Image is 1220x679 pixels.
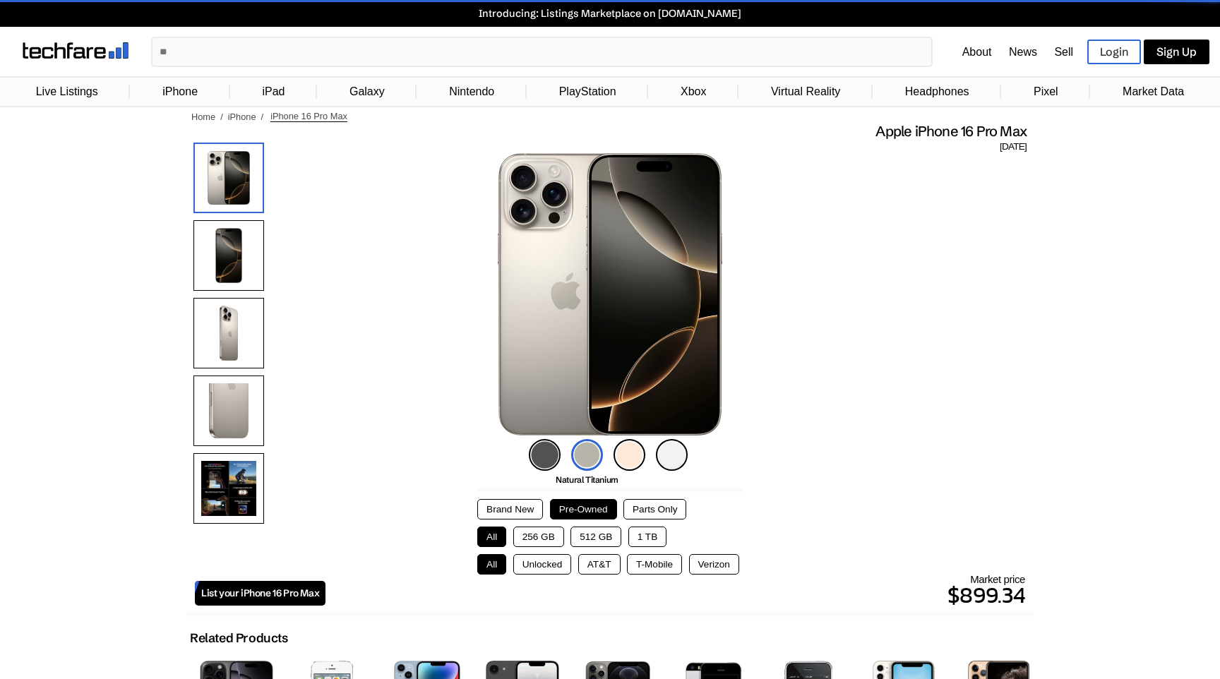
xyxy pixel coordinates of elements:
button: AT&T [578,554,621,575]
img: desert-titanium-icon [614,439,645,471]
a: Galaxy [342,78,392,105]
div: Market price [325,573,1025,612]
span: / [220,112,223,122]
button: Parts Only [623,499,686,519]
a: Sell [1054,46,1073,58]
a: News [1009,46,1037,58]
img: Front [193,220,264,291]
button: 256 GB [513,527,564,547]
a: Live Listings [29,78,105,105]
img: iPhone 16 Pro Max [193,143,264,213]
a: Sign Up [1144,40,1209,64]
a: Introducing: Listings Marketplace on [DOMAIN_NAME] [7,7,1213,20]
img: white-titanium-icon [656,439,688,471]
button: T-Mobile [627,554,682,575]
p: $899.34 [325,578,1025,612]
a: Nintendo [442,78,501,105]
button: All [477,527,506,547]
a: Virtual Reality [764,78,847,105]
button: Brand New [477,499,543,519]
img: Camera [193,375,264,446]
span: Apple iPhone 16 Pro Max [875,122,1027,140]
a: Home [191,112,215,122]
a: List your iPhone 16 Pro Max [195,581,325,606]
button: Pre-Owned [550,499,617,519]
a: Headphones [898,78,976,105]
a: Xbox [674,78,713,105]
a: Market Data [1116,78,1191,105]
img: Rear [193,298,264,368]
span: [DATE] [1000,140,1027,153]
a: About [962,46,992,58]
button: Unlocked [513,554,572,575]
button: Verizon [689,554,739,575]
button: 1 TB [628,527,666,547]
img: iPhone 16 Pro Max [498,153,722,435]
img: Features [193,453,264,524]
a: iPhone [228,112,256,122]
button: 512 GB [570,527,621,547]
a: Login [1087,40,1141,64]
a: iPad [255,78,292,105]
button: All [477,554,506,575]
span: / [261,112,264,122]
span: iPhone 16 Pro Max [270,111,347,122]
span: List your iPhone 16 Pro Max [201,587,319,599]
img: natural-titanium-icon [571,439,603,471]
a: iPhone [155,78,205,105]
span: Natural Titanium [556,474,618,485]
a: PlayStation [552,78,623,105]
img: techfare logo [23,42,128,59]
img: black-titanium-icon [529,439,561,471]
a: Pixel [1027,78,1065,105]
h2: Related Products [190,630,288,646]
